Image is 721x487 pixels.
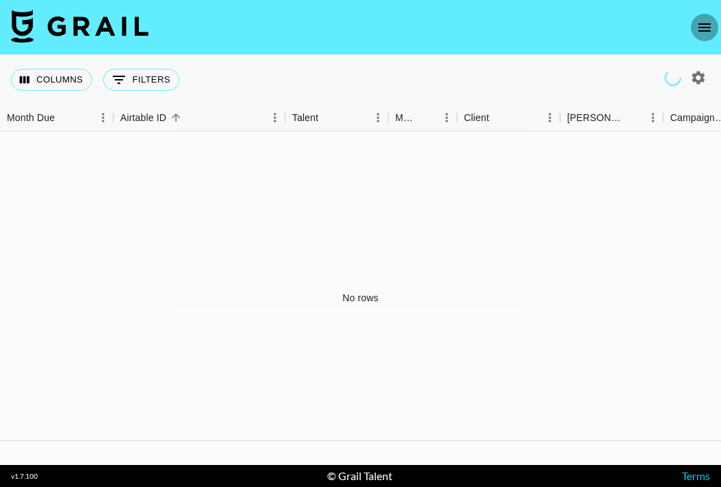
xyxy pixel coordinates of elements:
div: Manager [395,105,417,131]
button: Menu [265,107,285,128]
button: Sort [623,108,643,127]
button: Menu [540,107,560,128]
button: Select columns [11,69,92,91]
button: Sort [318,108,337,127]
button: open drawer [691,14,718,41]
div: v 1.7.100 [11,472,38,481]
a: Terms [682,469,710,482]
button: Menu [93,107,113,128]
div: Client [464,105,489,131]
div: Airtable ID [113,105,285,131]
span: Refreshing managers, users, talent, clients, campaigns... [665,69,681,86]
img: Grail Talent [11,10,148,43]
div: Month Due [7,105,55,131]
button: Sort [55,108,74,127]
button: Menu [643,107,663,128]
div: Talent [292,105,318,131]
div: Talent [285,105,388,131]
div: © Grail Talent [327,469,392,483]
button: Sort [489,108,509,127]
button: Sort [417,108,436,127]
button: Menu [436,107,457,128]
div: Client [457,105,560,131]
div: Booker [560,105,663,131]
div: Manager [388,105,457,131]
button: Sort [166,108,186,127]
div: Airtable ID [120,105,166,131]
button: Menu [368,107,388,128]
button: Show filters [103,69,179,91]
div: [PERSON_NAME] [567,105,623,131]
